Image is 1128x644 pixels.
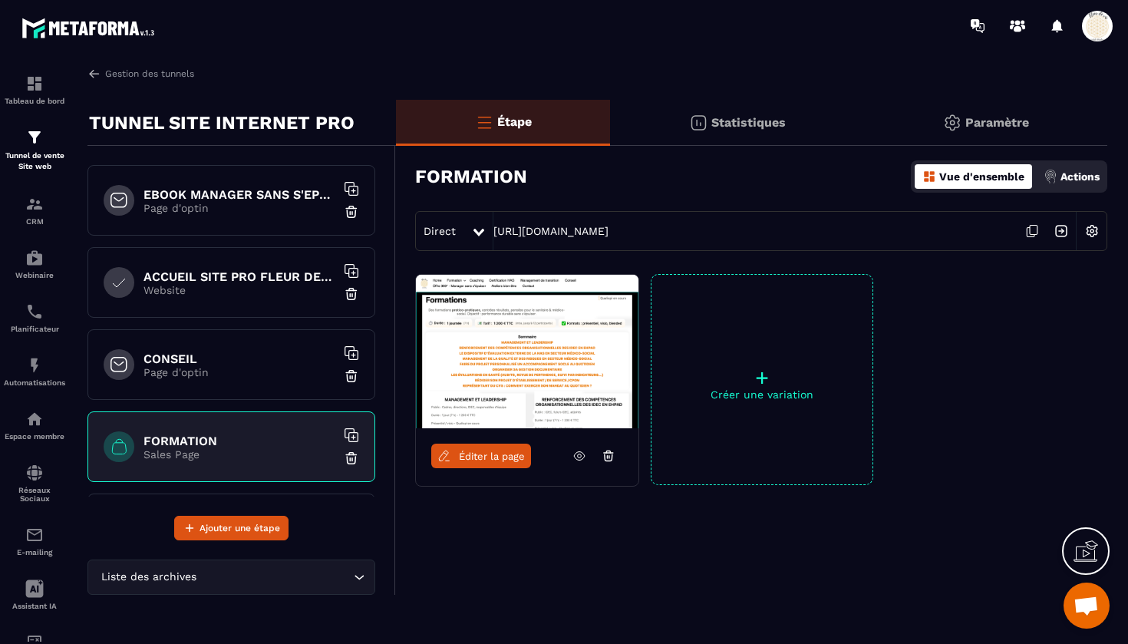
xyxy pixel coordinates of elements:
img: dashboard-orange.40269519.svg [922,170,936,183]
img: email [25,526,44,544]
img: formation [25,74,44,93]
p: E-mailing [4,548,65,556]
p: Assistant IA [4,602,65,610]
img: formation [25,195,44,213]
h3: FORMATION [415,166,527,187]
button: Ajouter une étape [174,516,289,540]
img: setting-w.858f3a88.svg [1077,216,1107,246]
img: trash [344,368,359,384]
a: social-networksocial-networkRéseaux Sociaux [4,452,65,514]
p: Actions [1060,170,1100,183]
span: Liste des archives [97,569,200,586]
a: Gestion des tunnels [87,67,194,81]
h6: FORMATION [143,434,335,448]
p: Planificateur [4,325,65,333]
img: automations [25,356,44,375]
p: + [651,367,872,388]
a: formationformationTableau de bord [4,63,65,117]
p: Page d'optin [143,202,335,214]
a: automationsautomationsWebinaire [4,237,65,291]
p: Espace membre [4,432,65,441]
p: Webinaire [4,271,65,279]
a: automationsautomationsAutomatisations [4,345,65,398]
p: TUNNEL SITE INTERNET PRO [89,107,355,138]
span: Ajouter une étape [200,520,280,536]
img: social-network [25,464,44,482]
div: Search for option [87,560,375,595]
img: trash [344,451,359,466]
h6: CONSEIL [143,352,335,366]
img: trash [344,286,359,302]
p: Vue d'ensemble [939,170,1024,183]
p: Statistiques [711,115,786,130]
p: Page d'optin [143,366,335,378]
img: arrow-next.bcc2205e.svg [1047,216,1076,246]
span: Direct [424,225,456,237]
p: Tableau de bord [4,97,65,105]
img: bars-o.4a397970.svg [475,113,493,131]
a: formationformationTunnel de vente Site web [4,117,65,183]
p: Website [143,284,335,296]
a: schedulerschedulerPlanificateur [4,291,65,345]
img: trash [344,204,359,220]
img: formation [25,128,44,147]
span: Éditer la page [459,451,525,462]
a: automationsautomationsEspace membre [4,398,65,452]
p: Automatisations [4,378,65,387]
p: Étape [497,114,532,129]
a: [URL][DOMAIN_NAME] [493,225,609,237]
p: Tunnel de vente Site web [4,150,65,172]
img: image [416,275,638,428]
img: arrow [87,67,101,81]
img: actions.d6e523a2.png [1044,170,1057,183]
p: Paramètre [965,115,1029,130]
img: logo [21,14,160,42]
img: scheduler [25,302,44,321]
p: Créer une variation [651,388,872,401]
img: stats.20deebd0.svg [689,114,707,132]
input: Search for option [200,569,350,586]
a: formationformationCRM [4,183,65,237]
a: Assistant IA [4,568,65,622]
img: automations [25,410,44,428]
p: Sales Page [143,448,335,461]
h6: EBOOK MANAGER SANS S'EPUISER OFFERT [143,187,335,202]
p: CRM [4,217,65,226]
a: emailemailE-mailing [4,514,65,568]
div: Ouvrir le chat [1064,583,1110,629]
p: Réseaux Sociaux [4,486,65,503]
h6: ACCUEIL SITE PRO FLEUR DE VIE [143,269,335,284]
img: setting-gr.5f69749f.svg [943,114,961,132]
img: automations [25,249,44,267]
a: Éditer la page [431,444,531,468]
